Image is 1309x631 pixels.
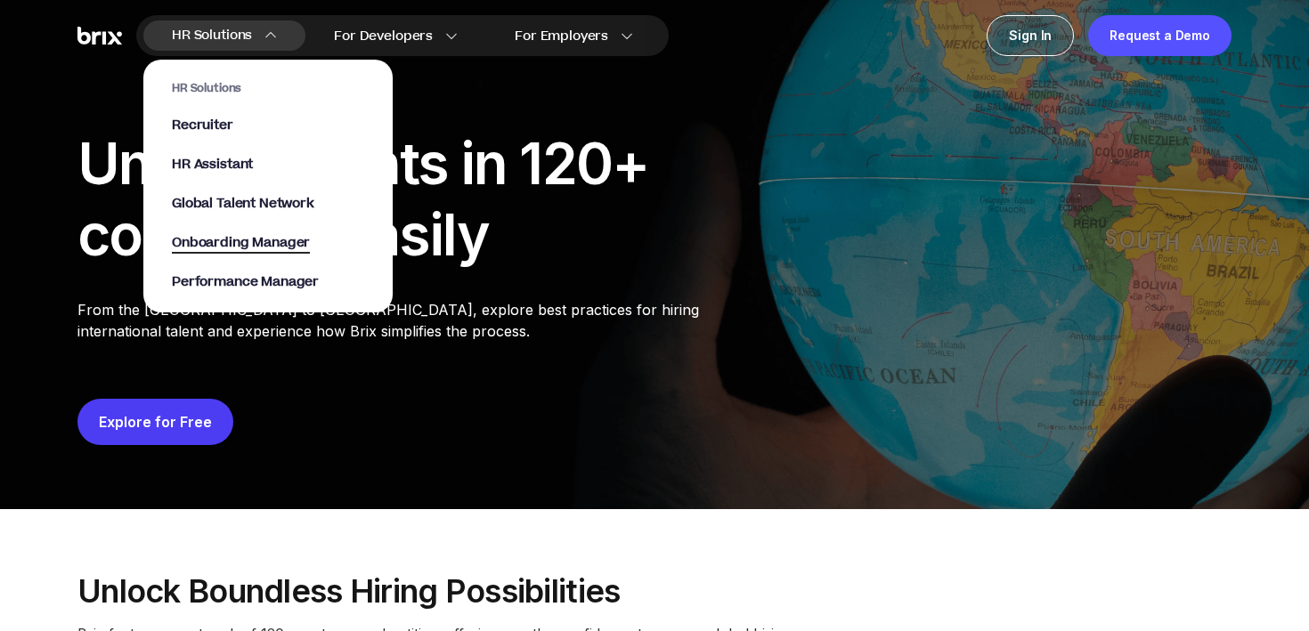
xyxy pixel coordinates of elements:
span: HR Assistant [172,155,253,174]
a: Recruiter [172,117,364,134]
a: Explore for Free [99,413,212,431]
span: HR Solutions [172,21,252,50]
div: Unlock talents in 120+ countries easily [77,128,763,271]
a: Onboarding Manager [172,234,364,252]
a: HR Assistant [172,156,364,174]
a: Performance Manager [172,273,364,291]
button: Explore for Free [77,399,233,445]
span: For Developers [334,27,433,45]
a: Sign In [987,15,1074,56]
a: Request a Demo [1088,15,1232,56]
span: Performance Manager [172,272,319,291]
span: Onboarding Manager [172,233,310,254]
p: Unlock boundless hiring possibilities [77,573,1232,609]
span: HR Solutions [172,81,364,95]
span: Global Talent Network [172,194,314,213]
img: Brix Logo [77,27,122,45]
span: For Employers [515,27,608,45]
span: Recruiter [172,116,233,134]
p: From the [GEOGRAPHIC_DATA] to [GEOGRAPHIC_DATA], explore best practices for hiring international ... [77,299,763,342]
a: Global Talent Network [172,195,364,213]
